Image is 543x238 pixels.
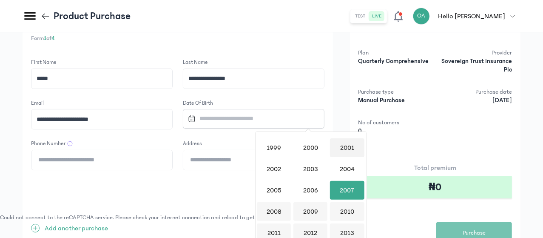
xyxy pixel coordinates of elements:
div: 2003 [293,160,327,178]
input: Datepicker input [185,109,315,128]
p: Hello [PERSON_NAME] [438,11,505,21]
p: Purchase type [358,88,433,96]
p: 0 [358,127,433,135]
p: Provider [438,49,512,57]
label: Address [183,140,202,148]
div: 2000 [293,138,327,157]
p: Purchase date [438,88,512,96]
div: 2001 [330,138,364,157]
div: 1999 [257,138,291,157]
p: Product Purchase [54,9,131,23]
p: Total premium [358,163,512,173]
label: First Name [31,58,57,67]
span: + [31,224,40,232]
button: test [352,11,369,21]
p: [DATE] [438,96,512,105]
div: 2004 [330,160,364,178]
div: 2002 [257,160,291,178]
div: ₦0 [358,176,512,198]
span: Purchase [463,229,486,238]
div: 2010 [330,202,364,221]
label: Email [31,99,44,108]
div: 2005 [257,181,291,200]
div: OA [413,8,430,25]
div: 2006 [293,181,327,200]
div: 2007 [330,181,364,200]
p: Manual Purchase [358,96,433,105]
button: +Add another purchase [31,223,108,233]
p: Plan [358,49,433,57]
button: OAHello [PERSON_NAME] [413,8,520,25]
p: Form of [31,34,324,43]
p: Add another purchase [45,223,108,233]
p: Sovereign Trust Insurance Plc [438,57,512,74]
label: Last Name [183,58,208,67]
label: Phone Number [31,140,65,148]
label: Date of Birth [183,99,324,108]
span: 4 [51,35,55,42]
p: Quarterly Comprehensive [358,57,433,66]
p: No of customers [358,118,433,127]
span: 1 [44,35,46,42]
div: 2008 [257,202,291,221]
div: 2009 [293,202,327,221]
button: live [369,11,385,21]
